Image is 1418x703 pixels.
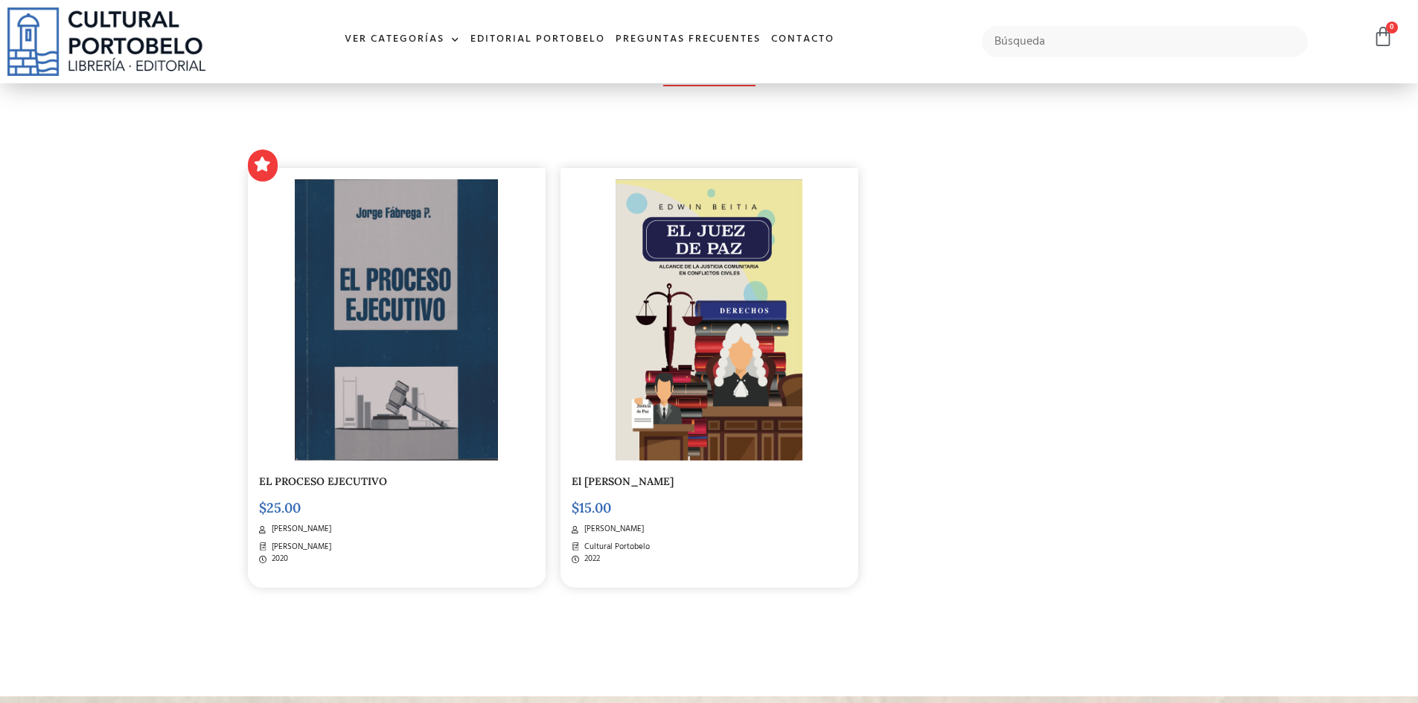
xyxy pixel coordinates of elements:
bdi: 15.00 [572,499,611,516]
span: $ [259,499,266,516]
img: Captura-de-Pantalla-2022-10-03-a-las-11.04.46-a.-m..png [616,179,802,460]
span: Cultural Portobelo [581,541,650,553]
a: 0 [1373,26,1393,48]
a: Ver Categorías [339,24,465,56]
a: Preguntas frecuentes [610,24,766,56]
a: Editorial Portobelo [465,24,610,56]
input: Búsqueda [982,26,1309,57]
bdi: 25.00 [259,499,301,516]
span: [PERSON_NAME] [268,541,331,553]
span: $ [572,499,579,516]
a: EL PROCESO EJECUTIVO [259,475,387,488]
span: 2022 [581,553,600,565]
a: Contacto [766,24,840,56]
img: opac-image (1) [295,179,499,460]
span: [PERSON_NAME] [268,523,331,536]
span: [PERSON_NAME] [581,523,644,536]
a: El [PERSON_NAME] [572,475,674,488]
span: 2020 [268,553,288,565]
span: 0 [1386,22,1398,33]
